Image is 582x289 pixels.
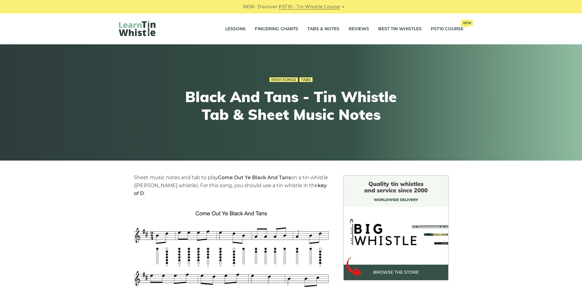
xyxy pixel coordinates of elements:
img: BigWhistle Tin Whistle Store [343,175,448,280]
img: LearnTinWhistle.com [119,20,156,36]
a: Lessons [225,21,246,37]
strong: key of D [134,183,327,196]
p: Sheet music notes and tab to play on a tin whistle ([PERSON_NAME] whistle). For this song, you sh... [134,174,329,198]
a: Tabs & Notes [307,21,339,37]
a: Best Tin Whistles [378,21,422,37]
a: Fingering Charts [255,21,298,37]
h1: Black And Tans - Tin Whistle Tab & Sheet Music Notes [179,88,404,123]
strong: Come Out Ye Black And Tans [218,175,291,180]
a: PST10 CourseNew [431,21,463,37]
a: Tabs [299,77,313,82]
a: Irish Songs [269,77,298,82]
span: New [461,20,473,26]
a: Reviews [349,21,369,37]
